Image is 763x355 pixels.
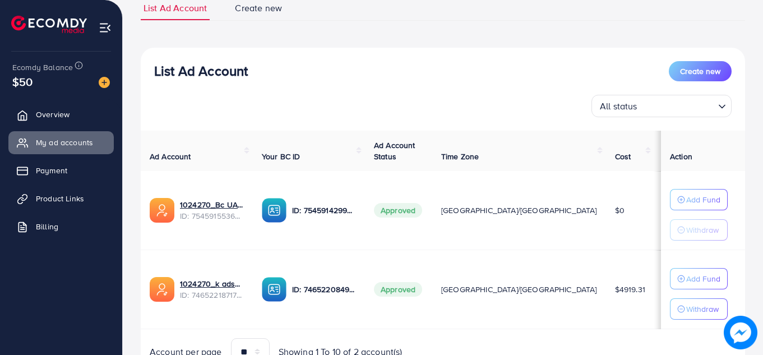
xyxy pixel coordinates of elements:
input: Search for option [641,96,714,114]
a: Product Links [8,187,114,210]
p: Withdraw [686,223,719,237]
span: Time Zone [441,151,479,162]
img: logo [11,16,87,33]
button: Create new [669,61,732,81]
span: Your BC ID [262,151,300,162]
span: Billing [36,221,58,232]
p: Add Fund [686,193,720,206]
span: List Ad Account [144,2,207,15]
span: $50 [12,73,33,90]
p: Add Fund [686,272,720,285]
img: ic-ads-acc.e4c84228.svg [150,198,174,223]
span: ID: 7465221871748186128 [180,289,244,301]
span: Create new [235,2,282,15]
span: [GEOGRAPHIC_DATA]/[GEOGRAPHIC_DATA] [441,205,597,216]
a: Billing [8,215,114,238]
img: image [724,316,757,349]
p: ID: 7545914299548221448 [292,204,356,217]
div: Search for option [591,95,732,117]
span: Ad Account [150,151,191,162]
span: Approved [374,282,422,297]
span: Create new [680,66,720,77]
span: Payment [36,165,67,176]
span: $0 [615,205,625,216]
p: Withdraw [686,302,719,316]
button: Add Fund [670,268,728,289]
span: Ad Account Status [374,140,415,162]
img: ic-ba-acc.ded83a64.svg [262,198,286,223]
a: Payment [8,159,114,182]
button: Withdraw [670,219,728,241]
a: Overview [8,103,114,126]
button: Add Fund [670,189,728,210]
span: Cost [615,151,631,162]
img: ic-ads-acc.e4c84228.svg [150,277,174,302]
span: Ecomdy Balance [12,62,73,73]
a: My ad accounts [8,131,114,154]
span: Approved [374,203,422,218]
span: ID: 7545915536356278280 [180,210,244,222]
p: ID: 7465220849314873360 [292,283,356,296]
img: image [99,77,110,88]
span: Product Links [36,193,84,204]
a: 1024270_k ads_1738132429680 [180,278,244,289]
a: 1024270_Bc UAE10kkk_1756920945833 [180,199,244,210]
img: menu [99,21,112,34]
span: Action [670,151,692,162]
div: <span class='underline'>1024270_k ads_1738132429680</span></br>7465221871748186128 [180,278,244,301]
span: All status [598,98,640,114]
span: Overview [36,109,70,120]
h3: List Ad Account [154,63,248,79]
div: <span class='underline'>1024270_Bc UAE10kkk_1756920945833</span></br>7545915536356278280 [180,199,244,222]
span: My ad accounts [36,137,93,148]
img: ic-ba-acc.ded83a64.svg [262,277,286,302]
span: $4919.31 [615,284,645,295]
span: [GEOGRAPHIC_DATA]/[GEOGRAPHIC_DATA] [441,284,597,295]
button: Withdraw [670,298,728,320]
